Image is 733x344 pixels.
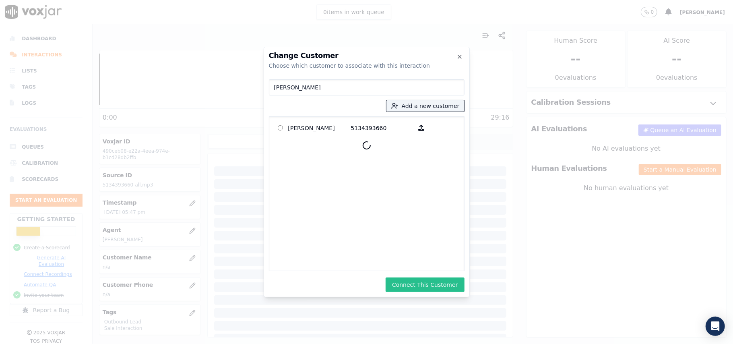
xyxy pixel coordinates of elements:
[269,62,465,70] div: Choose which customer to associate with this interaction
[414,122,429,134] button: [PERSON_NAME] 5134393660
[351,122,414,134] p: 5134393660
[269,79,465,95] input: Search Customers
[386,278,464,292] button: Connect This Customer
[386,100,465,112] button: Add a new customer
[288,122,351,134] p: [PERSON_NAME]
[278,125,283,131] input: [PERSON_NAME] 5134393660
[269,52,465,59] h2: Change Customer
[706,317,725,336] div: Open Intercom Messenger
